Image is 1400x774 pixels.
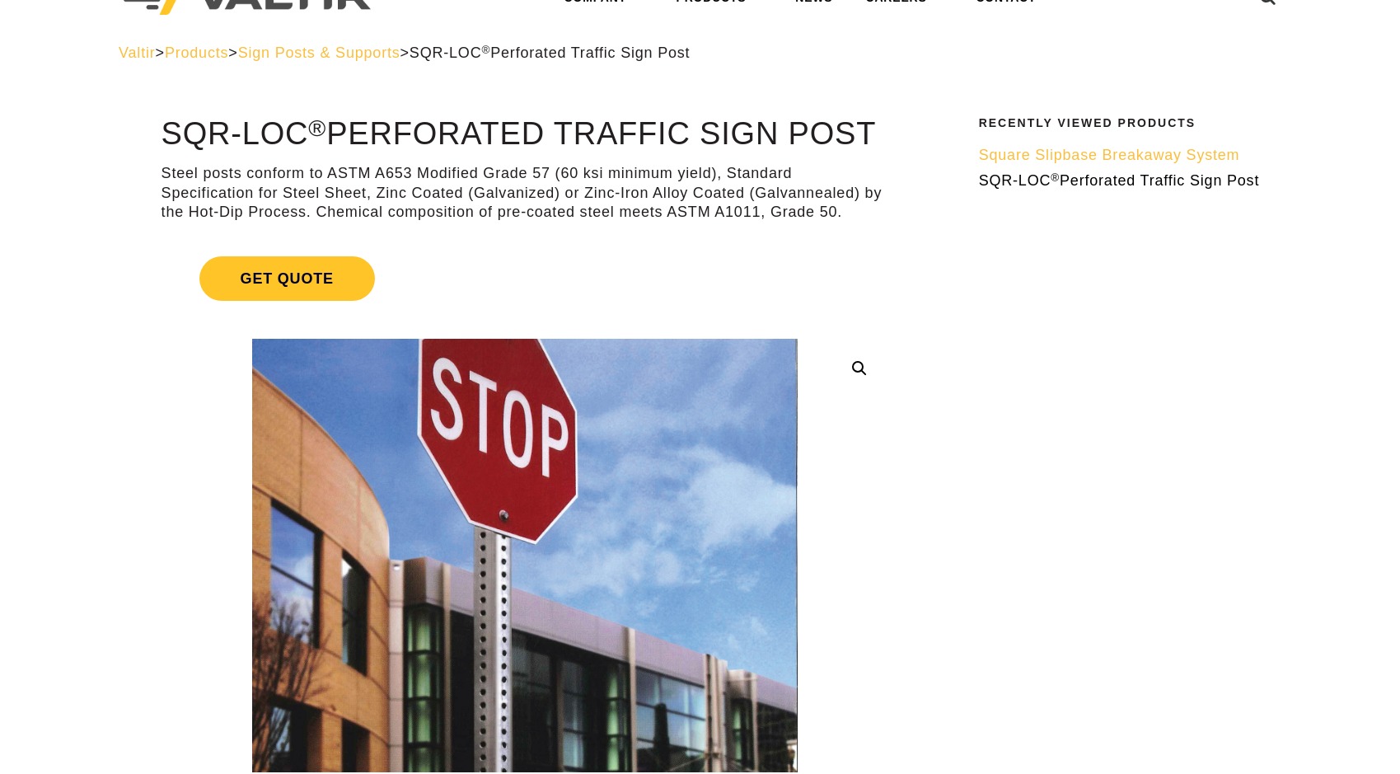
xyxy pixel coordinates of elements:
a: Sign Posts & Supports [238,45,400,61]
h2: Recently Viewed Products [979,117,1271,129]
span: SQR-LOC Perforated Traffic Sign Post [979,172,1260,189]
span: Square Slipbase Breakaway System [979,147,1240,163]
h1: SQR-LOC Perforated Traffic Sign Post [162,117,889,152]
a: SQR-LOC®Perforated Traffic Sign Post [979,171,1271,190]
a: Products [165,45,228,61]
sup: ® [308,115,326,141]
a: Get Quote [162,237,889,321]
span: Get Quote [199,256,375,301]
div: > > > [119,44,1281,63]
p: Steel posts conform to ASTM A653 Modified Grade 57 (60 ksi minimum yield), Standard Specification... [162,164,889,222]
a: Valtir [119,45,155,61]
sup: ® [1051,171,1060,184]
sup: ® [481,44,490,56]
span: SQR-LOC Perforated Traffic Sign Post [410,45,691,61]
a: Square Slipbase Breakaway System [979,146,1271,165]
